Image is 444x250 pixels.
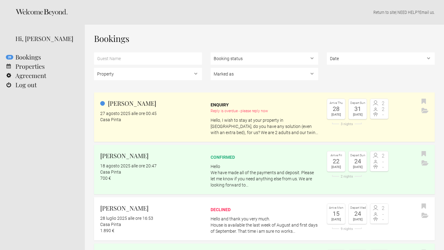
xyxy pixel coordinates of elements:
[350,158,365,164] div: 24
[379,217,387,222] span: -
[379,101,387,106] span: 2
[329,106,343,112] div: 28
[379,165,387,170] span: -
[350,106,365,112] div: 31
[6,55,13,59] flynt-notification-badge: 39
[350,100,365,106] div: Depart Sun
[327,52,435,65] select: ,
[94,9,435,15] p: | NEED HELP? .
[94,34,435,43] h1: Bookings
[329,112,343,117] div: [DATE]
[350,164,365,170] div: [DATE]
[94,68,202,80] select: ,
[329,205,343,211] div: Arrive Mon
[100,117,202,123] div: Casa Pinta
[94,197,435,240] a: [PERSON_NAME] 28 luglio 2025 alle ore 16:53 Casa Pinta 1.890 € declined Hello and thank you very ...
[100,203,202,213] h2: [PERSON_NAME]
[350,205,365,211] div: Depart Wed
[350,217,365,222] div: [DATE]
[420,211,430,220] button: Archive
[350,211,365,217] div: 24
[350,112,365,117] div: [DATE]
[420,150,428,159] button: Bookmark
[327,122,367,126] div: 3 nights
[327,227,367,231] div: 9 nights
[100,151,202,160] h2: [PERSON_NAME]
[211,52,319,65] select: , ,
[329,164,343,170] div: [DATE]
[379,112,387,117] span: -
[100,228,114,233] flynt-currency: 1.890 €
[420,97,428,106] button: Bookmark
[100,169,202,175] div: Casa Pinta
[329,211,343,217] div: 15
[211,117,319,136] p: Hello, I wish to stay at your property in [GEOGRAPHIC_DATA], do you have any solution (even with ...
[420,202,428,211] button: Bookmark
[94,145,435,194] a: [PERSON_NAME] 18 agosto 2025 alle ore 20:47 Casa Pinta 700 € confirmed HelloWe have made all of t...
[329,100,343,106] div: Arrive Thu
[420,106,430,116] button: Archive
[211,163,319,188] p: Hello We have made all of the payments and deposit. Please let me know if you need anything else ...
[100,111,157,116] flynt-date-display: 27 agosto 2025 alle ore 00:45
[327,175,367,178] div: 2 nights
[100,163,157,168] flynt-date-display: 18 agosto 2025 alle ore 20:47
[100,99,202,108] h2: [PERSON_NAME]
[379,159,387,164] span: -
[100,216,153,221] flynt-date-display: 28 luglio 2025 alle ore 16:53
[379,154,387,158] span: 2
[94,92,435,142] a: [PERSON_NAME] 27 agosto 2025 alle ore 00:45 Casa Pinta Enquiry Reply is overdue - please reply no...
[379,107,387,112] span: 2
[379,212,387,217] span: -
[379,206,387,211] span: 2
[373,10,396,15] a: Return to site
[211,102,319,108] div: Enquiry
[419,10,434,15] a: Email us
[211,108,319,114] div: Reply is overdue - please reply now
[15,34,76,43] div: Hi, [PERSON_NAME]
[211,68,319,80] select: , , ,
[211,216,319,234] p: Hello and thank you very much. House is available the last week of August and first days of Septe...
[211,154,319,160] div: confirmed
[100,221,202,227] div: Casa Pinta
[420,159,430,168] button: Archive
[211,207,319,213] div: declined
[100,176,111,181] flynt-currency: 700 €
[350,153,365,158] div: Depart Sun
[329,153,343,158] div: Arrive Fri
[329,158,343,164] div: 22
[94,52,202,65] input: Guest Name
[329,217,343,222] div: [DATE]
